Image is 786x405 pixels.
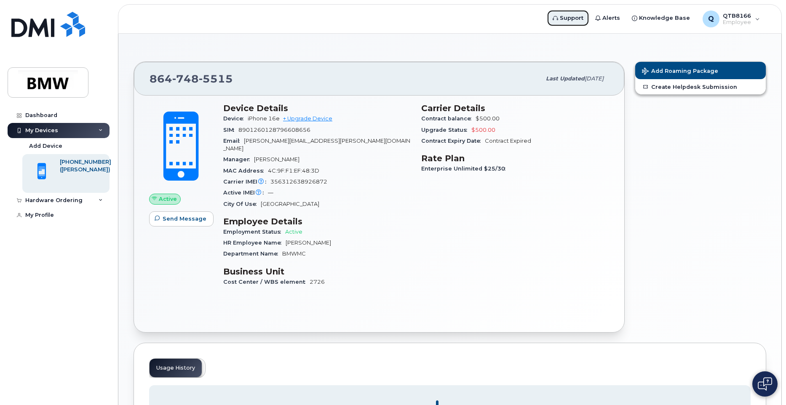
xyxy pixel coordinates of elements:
[471,127,495,133] span: $500.00
[223,250,282,257] span: Department Name
[223,127,238,133] span: SIM
[159,195,177,203] span: Active
[248,115,280,122] span: iPhone 16e
[421,103,609,113] h3: Carrier Details
[268,189,273,196] span: —
[163,215,206,223] span: Send Message
[223,201,261,207] span: City Of Use
[261,201,319,207] span: [GEOGRAPHIC_DATA]
[254,156,299,163] span: [PERSON_NAME]
[150,72,233,85] span: 864
[223,138,410,152] span: [PERSON_NAME][EMAIL_ADDRESS][PERSON_NAME][DOMAIN_NAME]
[421,127,471,133] span: Upgrade Status
[172,72,199,85] span: 748
[758,377,772,391] img: Open chat
[199,72,233,85] span: 5515
[310,279,325,285] span: 2726
[283,115,332,122] a: + Upgrade Device
[546,75,585,82] span: Last updated
[223,266,411,277] h3: Business Unit
[223,156,254,163] span: Manager
[642,68,718,76] span: Add Roaming Package
[485,138,531,144] span: Contract Expired
[421,153,609,163] h3: Rate Plan
[421,115,476,122] span: Contract balance
[421,165,510,172] span: Enterprise Unlimited $25/30
[223,189,268,196] span: Active IMEI
[635,62,766,79] button: Add Roaming Package
[223,168,268,174] span: MAC Address
[223,279,310,285] span: Cost Center / WBS element
[476,115,500,122] span: $500.00
[282,250,306,257] span: BMWMC
[585,75,604,82] span: [DATE]
[223,229,285,235] span: Employment Status
[421,138,485,144] span: Contract Expiry Date
[285,229,302,235] span: Active
[238,127,310,133] span: 8901260128796608656
[635,79,766,94] a: Create Helpdesk Submission
[223,138,244,144] span: Email
[286,240,331,246] span: [PERSON_NAME]
[223,103,411,113] h3: Device Details
[270,179,327,185] span: 356312638926872
[223,240,286,246] span: HR Employee Name
[268,168,319,174] span: 4C:9F:F1:EF:48:3D
[223,216,411,226] h3: Employee Details
[223,179,270,185] span: Carrier IMEI
[149,211,214,226] button: Send Message
[223,115,248,122] span: Device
